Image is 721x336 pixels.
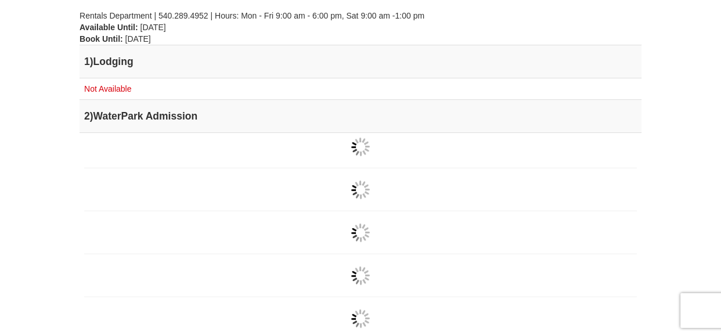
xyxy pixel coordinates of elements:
strong: Book Until: [80,34,123,44]
img: wait gif [351,266,370,285]
span: [DATE] [125,34,151,44]
span: Not Available [84,84,131,93]
img: wait gif [351,223,370,242]
img: wait gif [351,138,370,156]
img: wait gif [351,180,370,199]
span: ) [90,110,93,122]
h4: 1 Lodging [84,56,637,67]
img: wait gif [351,309,370,328]
h4: 2 WaterPark Admission [84,110,637,122]
strong: Available Until: [80,23,138,32]
span: ) [90,56,93,67]
span: [DATE] [140,23,166,32]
